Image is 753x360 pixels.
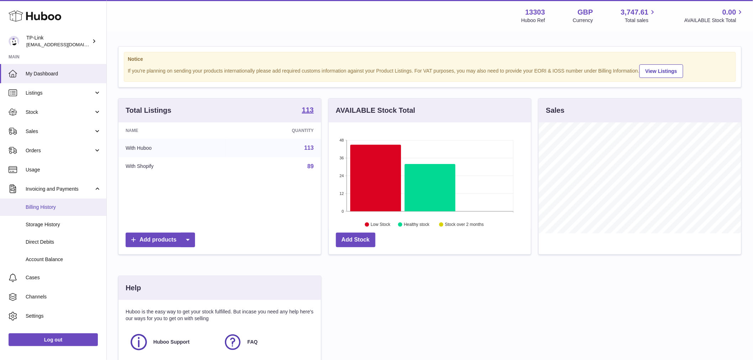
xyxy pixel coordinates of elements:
a: FAQ [223,333,310,352]
a: 113 [302,106,314,115]
span: 3,747.61 [621,7,649,17]
text: 48 [339,138,344,142]
span: [EMAIL_ADDRESS][DOMAIN_NAME] [26,42,105,47]
span: Sales [26,128,94,135]
th: Name [119,122,228,139]
div: Huboo Ref [521,17,545,24]
span: Huboo Support [153,339,190,345]
div: Currency [573,17,593,24]
span: Account Balance [26,256,101,263]
h3: AVAILABLE Stock Total [336,106,415,115]
div: If you're planning on sending your products internationally please add required customs informati... [128,63,732,78]
a: 0.00 AVAILABLE Stock Total [684,7,744,24]
a: Add products [126,233,195,247]
td: With Shopify [119,157,228,176]
span: Invoicing and Payments [26,186,94,192]
text: 36 [339,156,344,160]
span: Billing History [26,204,101,211]
span: Direct Debits [26,239,101,245]
span: Usage [26,166,101,173]
h3: Sales [546,106,564,115]
strong: 13303 [525,7,545,17]
text: 24 [339,174,344,178]
span: Channels [26,293,101,300]
text: 0 [342,209,344,213]
strong: Notice [128,56,732,63]
img: internalAdmin-13303@internal.huboo.com [9,36,19,47]
text: 12 [339,191,344,196]
div: TP-Link [26,35,90,48]
a: Huboo Support [129,333,216,352]
text: Stock over 2 months [445,222,484,227]
a: Log out [9,333,98,346]
p: Huboo is the easy way to get your stock fulfilled. But incase you need any help here's our ways f... [126,308,314,322]
span: AVAILABLE Stock Total [684,17,744,24]
span: 0.00 [722,7,736,17]
span: My Dashboard [26,70,101,77]
a: Add Stock [336,233,375,247]
h3: Total Listings [126,106,172,115]
text: Healthy stock [404,222,430,227]
a: 89 [307,163,314,169]
h3: Help [126,283,141,293]
span: Cases [26,274,101,281]
span: Listings [26,90,94,96]
strong: 113 [302,106,314,113]
span: Stock [26,109,94,116]
a: View Listings [639,64,683,78]
span: Orders [26,147,94,154]
text: Low Stock [371,222,391,227]
span: Storage History [26,221,101,228]
span: FAQ [247,339,258,345]
a: 113 [304,145,314,151]
span: Settings [26,313,101,319]
span: Total sales [625,17,657,24]
th: Quantity [228,122,321,139]
strong: GBP [578,7,593,17]
a: 3,747.61 Total sales [621,7,657,24]
td: With Huboo [119,139,228,157]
